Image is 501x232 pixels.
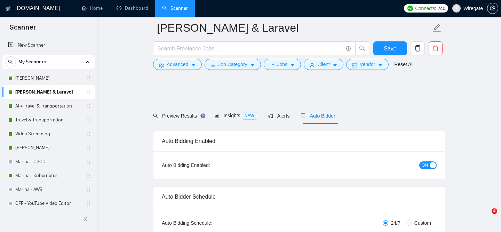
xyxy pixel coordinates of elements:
button: Save [373,41,407,55]
a: New Scanner [8,38,89,52]
button: search [355,41,369,55]
span: 24/7 [388,219,403,227]
span: holder [86,89,91,95]
span: holder [86,75,91,81]
span: setting [487,6,498,11]
span: holder [86,145,91,151]
span: Preview Results [153,113,203,119]
span: Scanner [4,22,41,37]
input: Search Freelance Jobs... [157,44,343,53]
span: search [153,113,158,118]
button: userClientcaret-down [304,59,343,70]
span: setting [159,63,164,68]
div: Auto Bidding Schedule: [162,219,253,227]
span: Client [317,61,330,68]
button: folderJobscaret-down [264,59,301,70]
div: Auto Bidder Schedule [162,187,437,207]
span: NEW [242,112,257,120]
button: idcardVendorcaret-down [346,59,389,70]
span: notification [268,113,273,118]
span: holder [86,187,91,192]
a: AI + Travel & Transportation [15,99,81,113]
a: [PERSON_NAME] [15,71,81,85]
span: caret-down [290,63,295,68]
span: Connects: [415,5,436,12]
span: holder [86,117,91,123]
span: holder [86,173,91,178]
span: Custom [412,219,434,227]
span: user [310,63,315,68]
a: Marina - CI/CD [15,155,81,169]
span: Vendor [360,61,375,68]
span: Advanced [167,61,188,68]
iframe: Intercom live chat [477,208,494,225]
img: upwork-logo.png [407,6,413,11]
a: dashboardDashboard [117,5,148,11]
a: Video Streaming [15,127,81,141]
span: copy [411,45,424,51]
button: settingAdvancedcaret-down [153,59,202,70]
span: My Scanners [18,55,46,69]
span: 4 [492,208,497,214]
span: delete [429,45,442,51]
button: copy [411,41,425,55]
a: homeHome [82,5,103,11]
span: Job Category [218,61,247,68]
img: logo [6,3,11,14]
span: search [356,45,369,51]
a: searchScanner [162,5,188,11]
span: search [5,59,16,64]
a: OFF - YouTube Video Editor [15,197,81,210]
span: holder [86,103,91,109]
span: caret-down [333,63,337,68]
span: idcard [352,63,357,68]
span: caret-down [250,63,255,68]
span: holder [86,131,91,137]
li: New Scanner [2,38,95,52]
span: Insights [214,113,257,118]
span: Auto Bidder [301,113,335,119]
span: ON [422,161,428,169]
a: Marina - Kubernetes [15,169,81,183]
span: area-chart [214,113,219,118]
span: Jobs [277,61,288,68]
a: [PERSON_NAME] & Laravel [15,85,81,99]
span: bars [210,63,215,68]
span: 240 [438,5,445,12]
input: Scanner name... [157,19,431,37]
span: Alerts [268,113,290,119]
span: Save [384,44,396,53]
span: user [454,6,459,11]
span: edit [432,23,442,32]
a: Travel & Transportation [15,113,81,127]
button: setting [487,3,498,14]
button: delete [429,41,443,55]
span: folder [270,63,275,68]
a: setting [487,6,498,11]
div: Auto Bidding Enabled: [162,161,253,169]
span: caret-down [191,63,196,68]
a: Reset All [394,61,413,68]
button: barsJob Categorycaret-down [205,59,261,70]
span: info-circle [346,46,351,51]
button: search [5,56,16,67]
div: Auto Bidding Enabled [162,131,437,151]
a: [PERSON_NAME] [15,141,81,155]
span: holder [86,201,91,206]
a: Marina - AWS [15,183,81,197]
span: robot [301,113,305,118]
div: Tooltip anchor [200,113,206,119]
span: holder [86,159,91,165]
span: double-left [83,216,90,223]
span: caret-down [378,63,383,68]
